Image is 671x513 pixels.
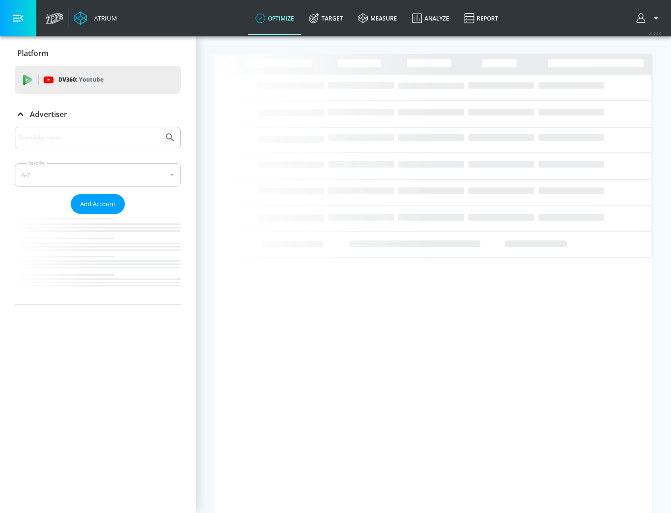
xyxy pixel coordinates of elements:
[15,214,181,305] nav: list of Advertiser
[248,1,301,35] a: optimize
[15,127,181,305] div: Advertiser
[19,132,160,144] input: Search by name
[80,199,116,209] span: Add Account
[15,163,181,187] div: A-Z
[15,66,181,94] div: DV360: Youtube
[74,11,117,25] a: Atrium
[79,75,103,84] p: Youtube
[27,160,47,166] label: Sort By
[90,14,117,22] div: Atrium
[15,101,181,127] div: Advertiser
[457,1,506,35] a: Report
[17,48,48,58] p: Platform
[301,1,350,35] a: Target
[71,194,125,214] button: Add Account
[30,109,67,119] p: Advertiser
[350,1,404,35] a: measure
[649,31,662,36] span: v 4.24.0
[15,40,181,66] div: Platform
[58,75,103,85] p: DV360:
[404,1,457,35] a: Analyze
